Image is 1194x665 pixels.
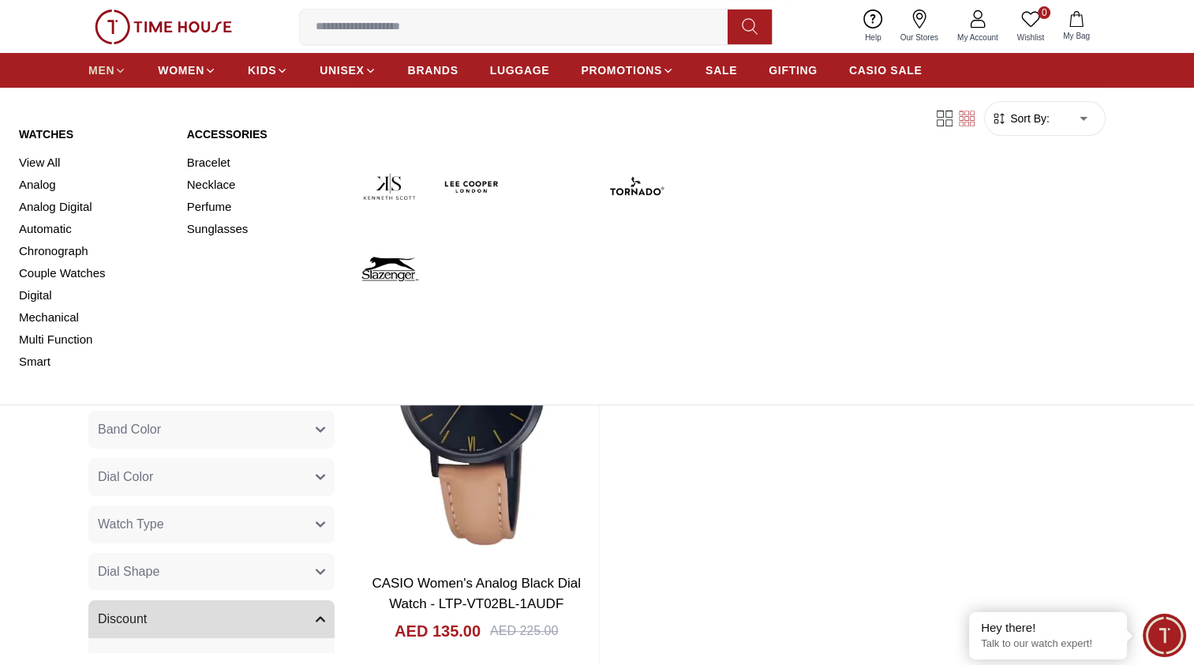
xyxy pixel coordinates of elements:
[88,505,335,543] button: Watch Type
[490,622,558,641] div: AED 225.00
[991,111,1050,126] button: Sort By:
[187,152,336,174] a: Bracelet
[1143,614,1186,657] div: Chat Widget
[849,62,923,78] span: CASIO SALE
[519,152,589,221] img: Quantum
[19,240,168,262] a: Chronograph
[98,515,164,534] span: Watch Type
[248,62,276,78] span: KIDS
[95,9,232,44] img: ...
[891,6,948,47] a: Our Stores
[581,56,674,85] a: PROMOTIONS
[88,56,126,85] a: MEN
[951,32,1005,43] span: My Account
[19,306,168,329] a: Mechanical
[187,218,336,240] a: Sunglasses
[19,329,168,351] a: Multi Function
[98,468,153,487] span: Dial Color
[19,262,168,284] a: Couple Watches
[88,600,335,638] button: Discount
[187,126,336,142] a: Accessories
[490,62,550,78] span: LUGGAGE
[354,234,424,303] img: Slazenger
[408,56,459,85] a: BRANDS
[1011,32,1050,43] span: Wishlist
[19,218,168,240] a: Automatic
[19,196,168,218] a: Analog Digital
[19,126,168,142] a: Watches
[372,576,581,611] a: CASIO Women's Analog Black Dial Watch - LTP-VT02BL-1AUDF
[19,152,168,174] a: View All
[769,62,818,78] span: GIFTING
[1007,111,1050,126] span: Sort By:
[395,620,481,642] h4: AED 135.00
[19,174,168,196] a: Analog
[769,56,818,85] a: GIFTING
[98,610,147,629] span: Discount
[581,62,662,78] span: PROMOTIONS
[88,458,335,496] button: Dial Color
[88,411,335,449] button: Band Color
[408,62,459,78] span: BRANDS
[158,62,204,78] span: WOMEN
[88,62,114,78] span: MEN
[248,56,288,85] a: KIDS
[158,56,216,85] a: WOMEN
[320,62,364,78] span: UNISEX
[88,553,335,591] button: Dial Shape
[1054,8,1099,45] button: My Bag
[437,152,507,221] img: Lee Cooper
[19,284,168,306] a: Digital
[19,351,168,373] a: Smart
[849,56,923,85] a: CASIO SALE
[981,637,1115,651] p: Talk to our watch expert!
[320,56,376,85] a: UNISEX
[354,152,424,221] img: Kenneth Scott
[859,32,888,43] span: Help
[706,62,737,78] span: SALE
[98,420,161,439] span: Band Color
[1057,30,1096,42] span: My Bag
[981,620,1115,636] div: Hey there!
[1008,6,1054,47] a: 0Wishlist
[1038,6,1050,19] span: 0
[706,56,737,85] a: SALE
[490,56,550,85] a: LUGGAGE
[98,562,159,581] span: Dial Shape
[855,6,891,47] a: Help
[187,196,336,218] a: Perfume
[187,174,336,196] a: Necklace
[601,152,671,221] img: Tornado
[894,32,945,43] span: Our Stores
